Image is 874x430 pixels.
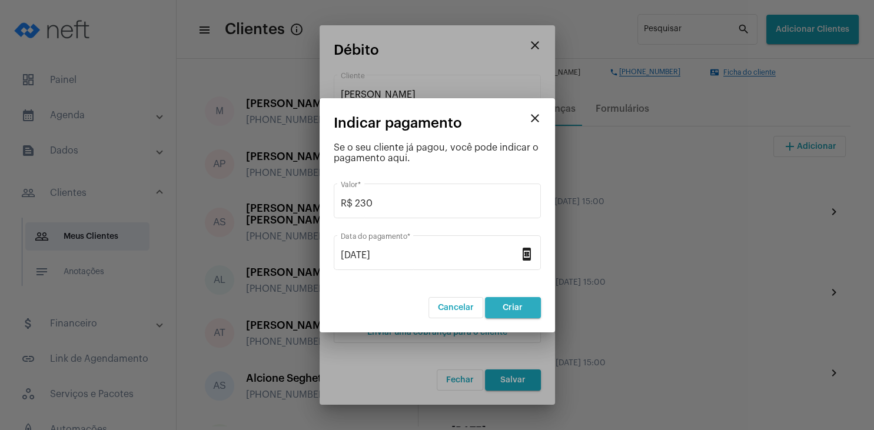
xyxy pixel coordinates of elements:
input: Valor [341,198,534,209]
span: Criar [503,304,523,312]
button: Cancelar [428,297,483,318]
span: Indicar pagamento [334,115,462,131]
mat-icon: book_online [520,246,534,261]
div: Se o seu cliente já pagou, você pode indicar o pagamento aqui. [334,142,541,164]
span: Cancelar [438,304,474,312]
mat-icon: close [528,111,542,125]
button: Criar [485,297,541,318]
